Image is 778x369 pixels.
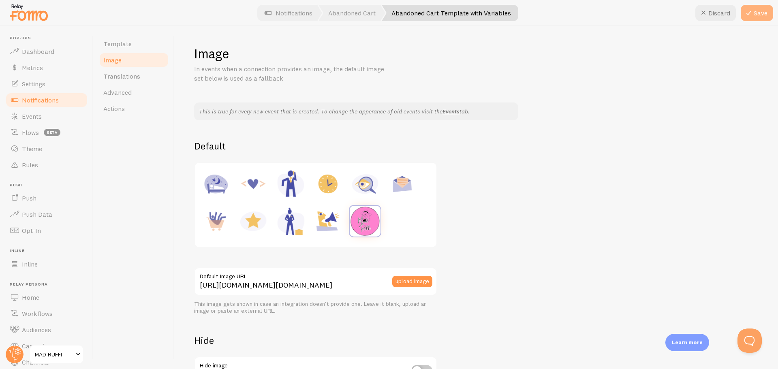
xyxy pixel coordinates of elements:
span: Image [103,56,122,64]
p: In events when a connection provides an image, the default image set below is used as a fallback [194,64,389,83]
button: upload image [392,276,432,287]
span: Campaigns [22,342,55,350]
h1: Image [194,45,759,62]
a: MAD RUFFI [29,345,84,364]
a: Push [5,190,88,206]
a: Template [98,36,169,52]
span: Metrics [22,64,43,72]
span: Settings [22,80,45,88]
span: Pop-ups [10,36,88,41]
h2: Default [194,140,759,152]
label: Default Image URL [194,267,437,281]
span: Flows [22,128,39,137]
img: Accommodation [201,169,231,199]
img: Shoutout [312,206,343,237]
h2: Hide [194,334,437,347]
span: Opt-In [22,226,41,235]
span: Events [22,112,42,120]
span: Template [103,40,132,48]
img: Newsletter [387,169,418,199]
a: Image [98,52,169,68]
a: Campaigns [5,338,88,354]
img: Rating [238,206,269,237]
a: Home [5,289,88,305]
a: Workflows [5,305,88,322]
span: Rules [22,161,38,169]
span: Push [22,194,36,202]
img: Code [238,169,269,199]
a: Events [5,108,88,124]
a: Audiences [5,322,88,338]
a: Advanced [98,84,169,100]
span: Push [10,183,88,188]
img: fomo-relay-logo-orange.svg [9,2,49,23]
img: Custom [350,206,380,237]
a: Flows beta [5,124,88,141]
span: Inline [22,260,38,268]
div: Learn more [665,334,709,351]
span: Advanced [103,88,132,96]
a: Events [442,108,460,115]
img: Inquiry [350,169,380,199]
a: Metrics [5,60,88,76]
span: Notifications [22,96,59,104]
a: Dashboard [5,43,88,60]
iframe: Help Scout Beacon - Open [737,328,762,353]
span: Workflows [22,309,53,318]
span: beta [44,129,60,136]
a: Notifications [5,92,88,108]
p: Learn more [672,339,703,346]
span: Theme [22,145,42,153]
a: Opt-In [5,222,88,239]
img: Appointment [312,169,343,199]
img: Male Executive [275,169,306,199]
a: Inline [5,256,88,272]
a: Rules [5,157,88,173]
span: Inline [10,248,88,254]
span: Audiences [22,326,51,334]
img: Female Executive [275,206,306,237]
a: Theme [5,141,88,157]
span: Actions [103,105,125,113]
span: Home [22,293,39,301]
a: Actions [98,100,169,117]
p: This is true for every new event that is created. To change the apperance of old events visit the... [199,107,513,115]
span: Translations [103,72,140,80]
img: Purchase [201,206,231,237]
span: Push Data [22,210,52,218]
a: Settings [5,76,88,92]
span: Dashboard [22,47,54,55]
div: This image gets shown in case an integration doesn't provide one. Leave it blank, upload an image... [194,301,437,315]
span: Relay Persona [10,282,88,287]
a: Push Data [5,206,88,222]
a: Translations [98,68,169,84]
span: MAD RUFFI [35,350,73,359]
